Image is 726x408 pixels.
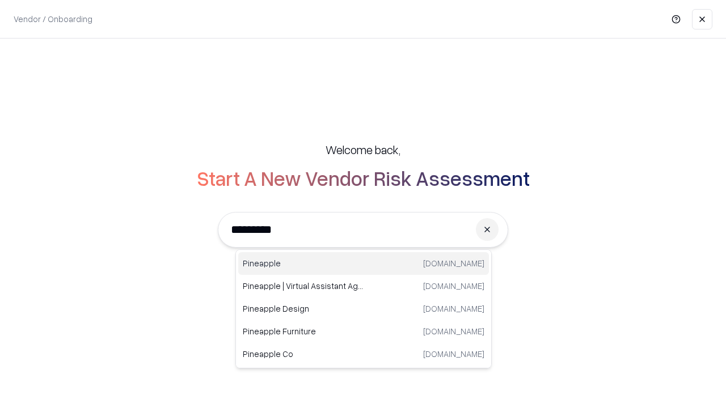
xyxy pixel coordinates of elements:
p: [DOMAIN_NAME] [423,325,484,337]
p: [DOMAIN_NAME] [423,348,484,360]
div: Suggestions [235,249,492,368]
p: Vendor / Onboarding [14,13,92,25]
p: Pineapple Furniture [243,325,364,337]
p: [DOMAIN_NAME] [423,303,484,314]
p: Pineapple Design [243,303,364,314]
p: Pineapple [243,257,364,269]
h5: Welcome back, [326,142,400,158]
h2: Start A New Vendor Risk Assessment [197,167,530,189]
p: [DOMAIN_NAME] [423,280,484,292]
p: Pineapple | Virtual Assistant Agency [243,280,364,292]
p: [DOMAIN_NAME] [423,257,484,269]
p: Pineapple Co [243,348,364,360]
